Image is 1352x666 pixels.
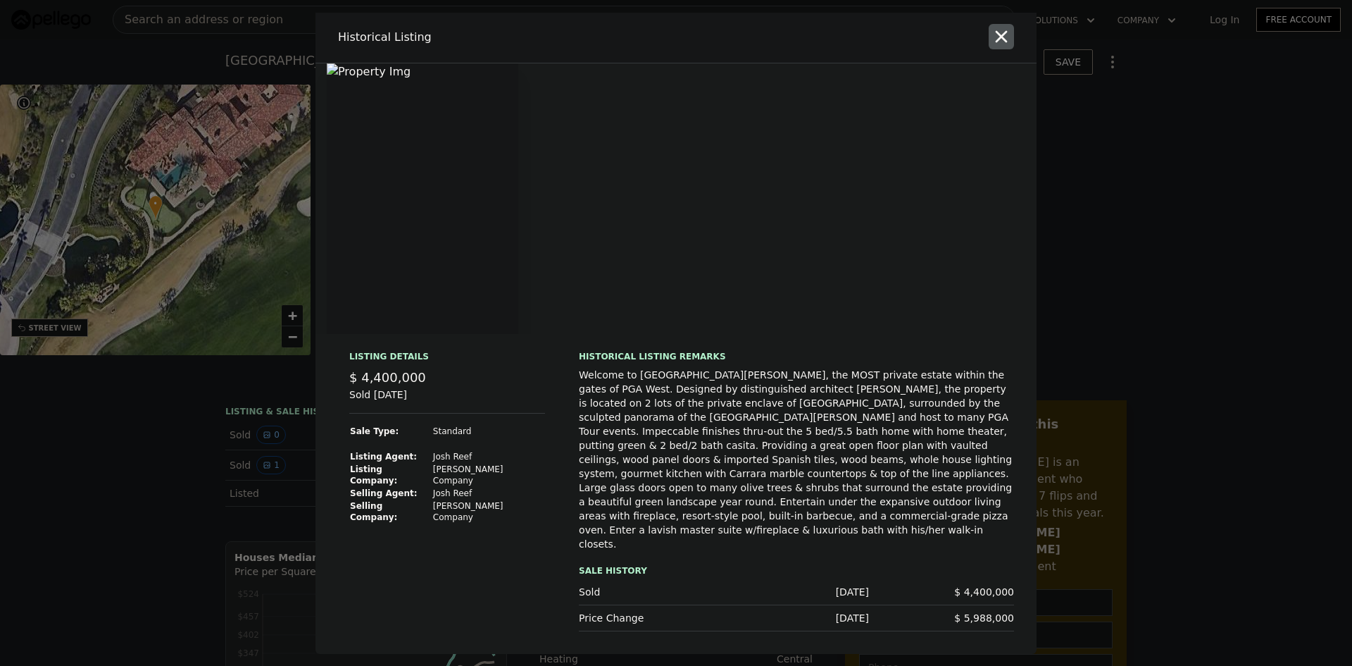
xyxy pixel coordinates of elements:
[432,500,545,524] td: [PERSON_NAME] Company
[350,452,417,462] strong: Listing Agent:
[338,29,670,46] div: Historical Listing
[349,351,545,368] div: Listing Details
[432,487,545,500] td: Josh Reef
[349,388,545,414] div: Sold [DATE]
[954,586,1014,598] span: $ 4,400,000
[579,368,1014,551] div: Welcome to [GEOGRAPHIC_DATA][PERSON_NAME], the MOST private estate within the gates of PGA West. ...
[432,425,545,438] td: Standard
[350,488,418,498] strong: Selling Agent:
[432,463,545,487] td: [PERSON_NAME] Company
[724,611,869,625] div: [DATE]
[579,351,1014,362] div: Historical Listing remarks
[350,426,399,436] strong: Sale Type:
[954,612,1014,624] span: $ 5,988,000
[724,585,869,599] div: [DATE]
[349,370,426,385] span: $ 4,400,000
[432,450,545,463] td: Josh Reef
[579,585,724,599] div: Sold
[350,464,397,486] strong: Listing Company:
[327,63,518,334] img: Property Img
[579,562,1014,579] div: Sale History
[350,501,397,522] strong: Selling Company:
[579,611,724,625] div: Price Change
